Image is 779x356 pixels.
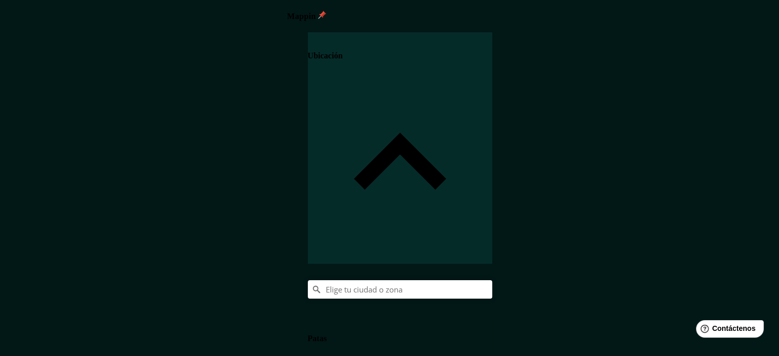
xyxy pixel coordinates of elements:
[287,12,316,20] font: Mappin
[688,316,768,345] iframe: Lanzador de widgets de ayuda
[308,32,492,264] div: Ubicación
[308,334,327,343] font: Patas
[308,280,492,299] input: Elige tu ciudad o zona
[308,51,343,60] font: Ubicación
[318,11,326,19] img: pin-icon.png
